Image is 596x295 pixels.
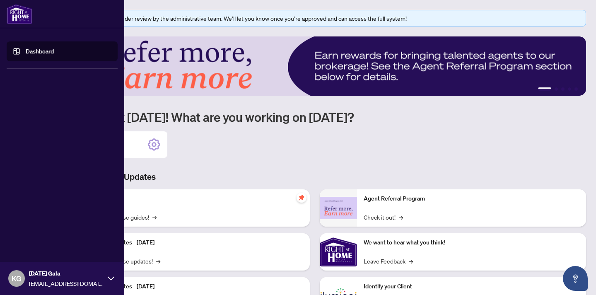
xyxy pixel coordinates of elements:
a: Check it out!→ [364,213,403,222]
button: 5 [574,87,578,91]
p: Agent Referral Program [364,194,580,203]
p: Platform Updates - [DATE] [87,282,303,291]
button: 1 [538,87,551,91]
span: → [409,256,413,266]
p: Platform Updates - [DATE] [87,238,303,247]
span: KG [12,273,22,284]
img: Slide 0 [43,36,586,96]
span: [EMAIL_ADDRESS][DOMAIN_NAME] [29,279,104,288]
a: Dashboard [26,48,54,55]
button: 2 [555,87,558,91]
div: Your profile is currently under review by the administrative team. We’ll let you know once you’re... [58,14,581,23]
a: Leave Feedback→ [364,256,413,266]
button: 3 [561,87,565,91]
span: → [156,256,160,266]
h3: Brokerage & Industry Updates [43,171,586,183]
p: Identify your Client [364,282,580,291]
button: Open asap [563,266,588,291]
img: We want to hear what you think! [320,233,357,271]
span: [DATE] Gala [29,269,104,278]
h1: Welcome back [DATE]! What are you working on [DATE]? [43,109,586,125]
img: Agent Referral Program [320,197,357,220]
span: → [152,213,157,222]
p: We want to hear what you think! [364,238,580,247]
button: 4 [568,87,571,91]
img: logo [7,4,32,24]
span: pushpin [297,193,306,203]
span: → [399,213,403,222]
p: Self-Help [87,194,303,203]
